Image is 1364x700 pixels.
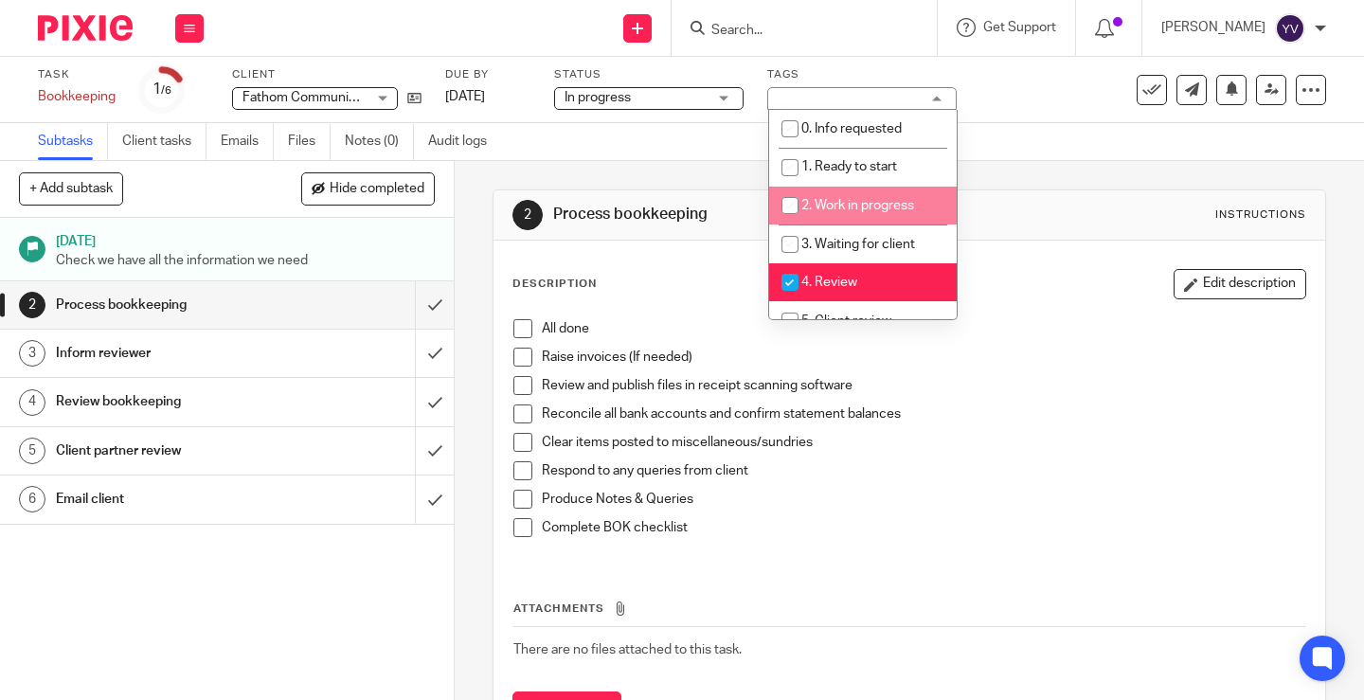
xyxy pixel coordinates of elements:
[542,490,1305,509] p: Produce Notes & Queries
[122,123,206,160] a: Client tasks
[1275,13,1305,44] img: svg%3E
[801,314,891,328] span: 5. Client review
[38,123,108,160] a: Subtasks
[19,340,45,367] div: 3
[542,348,1305,367] p: Raise invoices (If needed)
[428,123,501,160] a: Audit logs
[983,21,1056,34] span: Get Support
[801,199,914,212] span: 2. Work in progress
[513,643,742,656] span: There are no files attached to this task.
[553,205,950,224] h1: Process bookkeeping
[161,85,171,96] small: /6
[19,292,45,318] div: 2
[330,182,424,197] span: Hide completed
[542,461,1305,480] p: Respond to any queries from client
[232,67,422,82] label: Client
[554,67,744,82] label: Status
[542,376,1305,395] p: Review and publish files in receipt scanning software
[445,90,485,103] span: [DATE]
[1161,18,1265,37] p: [PERSON_NAME]
[801,276,857,289] span: 4. Review
[56,339,283,368] h1: Inform reviewer
[38,87,116,106] div: Bookkeeping
[801,122,902,135] span: 0. Info requested
[56,485,283,513] h1: Email client
[801,238,915,251] span: 3. Waiting for client
[56,387,283,416] h1: Review bookkeeping
[542,319,1305,338] p: All done
[445,67,530,82] label: Due by
[221,123,274,160] a: Emails
[288,123,331,160] a: Files
[512,277,597,292] p: Description
[38,67,116,82] label: Task
[38,15,133,41] img: Pixie
[56,251,435,270] p: Check we have all the information we need
[1174,269,1306,299] button: Edit description
[56,291,283,319] h1: Process bookkeeping
[242,91,440,104] span: Fathom Communications Limited
[345,123,414,160] a: Notes (0)
[565,91,631,104] span: In progress
[542,433,1305,452] p: Clear items posted to miscellaneous/sundries
[56,437,283,465] h1: Client partner review
[56,227,435,251] h1: [DATE]
[19,486,45,512] div: 6
[513,603,604,614] span: Attachments
[19,389,45,416] div: 4
[301,172,435,205] button: Hide completed
[542,518,1305,537] p: Complete BOK checklist
[512,200,543,230] div: 2
[542,404,1305,423] p: Reconcile all bank accounts and confirm statement balances
[1215,207,1306,223] div: Instructions
[767,67,957,82] label: Tags
[709,23,880,40] input: Search
[153,79,171,100] div: 1
[19,438,45,464] div: 5
[801,160,897,173] span: 1. Ready to start
[19,172,123,205] button: + Add subtask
